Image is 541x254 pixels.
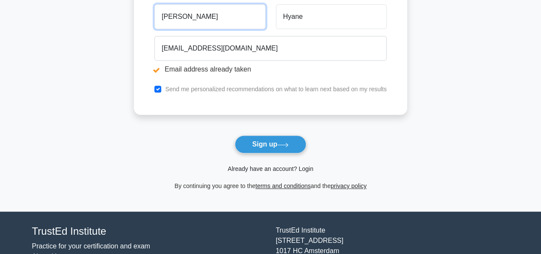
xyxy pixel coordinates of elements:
[255,182,310,189] a: terms and conditions
[32,225,266,238] h4: TrustEd Institute
[154,64,387,75] li: Email address already taken
[154,4,265,29] input: First name
[276,4,387,29] input: Last name
[235,135,307,153] button: Sign up
[228,165,313,172] a: Already have an account? Login
[165,86,387,93] label: Send me personalized recommendations on what to learn next based on my results
[32,242,151,250] a: Practice for your certification and exam
[154,36,387,61] input: Email
[129,181,412,191] div: By continuing you agree to the and the
[331,182,367,189] a: privacy policy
